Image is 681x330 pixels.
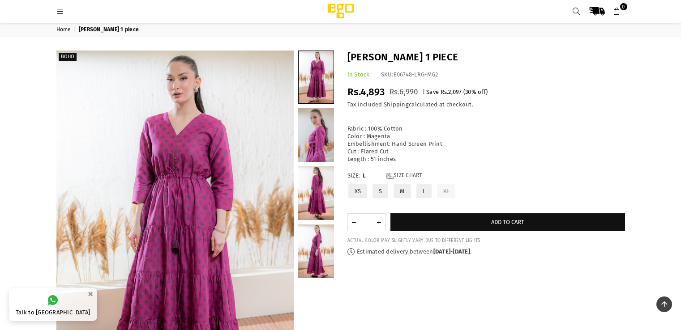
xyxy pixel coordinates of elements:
[59,53,77,61] label: BOHO
[465,89,471,95] span: 30
[393,183,411,199] label: M
[347,213,386,231] quantity-input: Quantity
[85,287,96,301] button: ×
[303,2,379,20] img: Ego
[363,172,381,180] span: L
[453,248,470,255] time: [DATE]
[74,26,77,34] span: |
[347,238,625,244] div: ACTUAL COLOR MAY SLIGHTLY VARY DUE TO DIFFERENT LIGHTS
[423,89,425,95] span: |
[347,51,625,64] h1: [PERSON_NAME] 1 piece
[441,89,462,95] span: Rs.2,097
[347,248,625,256] p: Estimated delivery between - .
[347,118,625,163] p: Fabric : 100% Cotton Color : Magenta Embellishment: Hand Screen Print Cut : Flared Cut Length : 5...
[347,86,385,98] span: Rs.4,893
[609,3,625,19] a: 0
[426,89,439,95] span: Save
[9,288,97,321] a: Talk to [GEOGRAPHIC_DATA]
[347,71,370,78] span: In Stock
[372,183,389,199] label: S
[386,172,422,180] a: Size Chart
[390,87,418,97] span: Rs.6,990
[569,3,585,19] a: Search
[415,183,433,199] label: L
[56,26,73,34] a: Home
[347,183,368,199] label: XS
[433,248,451,255] time: [DATE]
[394,71,438,78] span: E06748-LRG-MG2
[50,22,632,37] nav: breadcrumbs
[463,89,488,95] span: ( % off)
[390,213,625,231] button: Add to cart
[620,3,627,10] span: 0
[347,172,625,180] label: Size:
[79,26,140,34] span: [PERSON_NAME] 1 piece
[384,101,409,108] a: Shipping
[381,71,438,79] div: SKU:
[491,219,524,225] span: Add to cart
[52,8,69,14] a: Menu
[436,183,457,199] label: XL
[347,101,625,109] div: Tax included. calculated at checkout.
